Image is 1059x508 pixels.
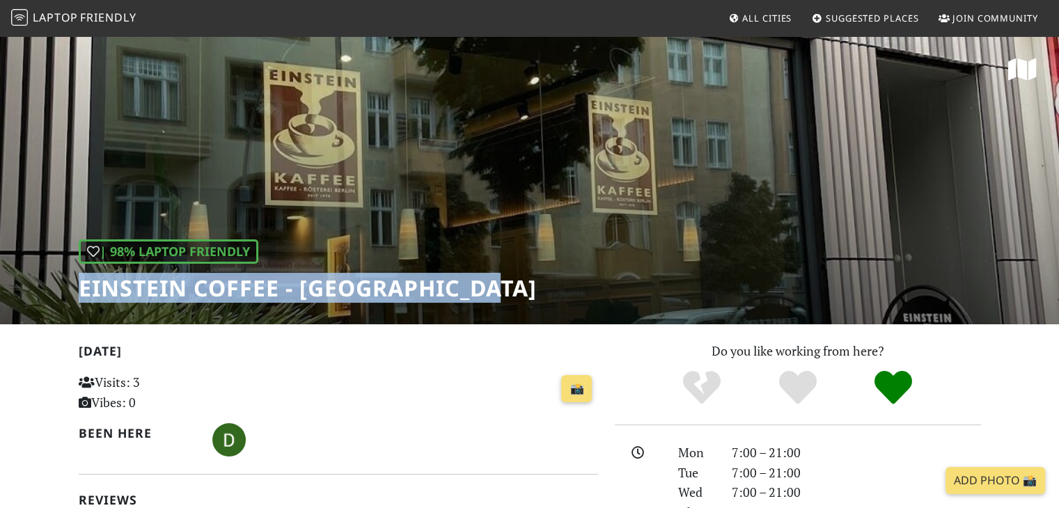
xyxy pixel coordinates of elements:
[946,467,1045,494] a: Add Photo 📸
[678,464,698,481] font: Tue
[91,394,136,411] font: Vibes: 0
[712,342,884,359] font: Do you like working from here?
[212,423,246,457] img: 6703-derjocker1245.jpg
[79,273,537,303] font: Einstein Coffee - [GEOGRAPHIC_DATA]
[11,6,136,31] a: LaptopFriendly LaptopFriendly
[845,369,941,407] div: Definitely!
[732,464,801,481] font: 7:00 – 21:00
[750,369,846,407] div: Yes
[212,430,246,447] span: Derjocker1245
[33,10,78,25] font: Laptop
[79,342,122,359] font: [DATE]
[933,6,1044,31] a: Join Community
[80,10,136,25] font: Friendly
[742,12,792,24] font: All Cities
[95,374,140,390] font: Visits: 3
[561,375,592,402] a: 📸
[654,369,750,407] div: No
[723,6,797,31] a: All Cities
[678,444,704,461] font: Mon
[79,424,152,441] font: Been here
[678,484,703,500] font: Wed
[806,6,924,31] a: Suggested Places
[826,12,918,24] font: Suggested Places
[954,473,1037,488] font: Add Photo 📸
[79,491,137,508] font: Reviews
[732,444,801,461] font: 7:00 – 21:00
[570,381,583,396] font: 📸
[11,9,28,26] img: LaptopFriendly
[732,484,801,500] font: 7:00 – 21:00
[952,12,1038,24] font: Join Community
[100,243,250,260] font: | 98% Laptop Friendly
